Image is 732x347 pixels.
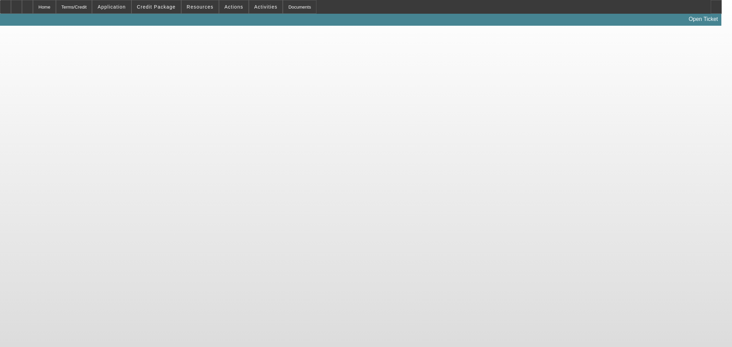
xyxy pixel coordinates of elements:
span: Activities [254,4,278,10]
a: Open Ticket [686,13,721,25]
button: Application [92,0,131,13]
button: Credit Package [132,0,181,13]
span: Resources [187,4,213,10]
span: Actions [224,4,243,10]
button: Activities [249,0,283,13]
span: Application [97,4,126,10]
button: Resources [182,0,219,13]
button: Actions [219,0,248,13]
span: Credit Package [137,4,176,10]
